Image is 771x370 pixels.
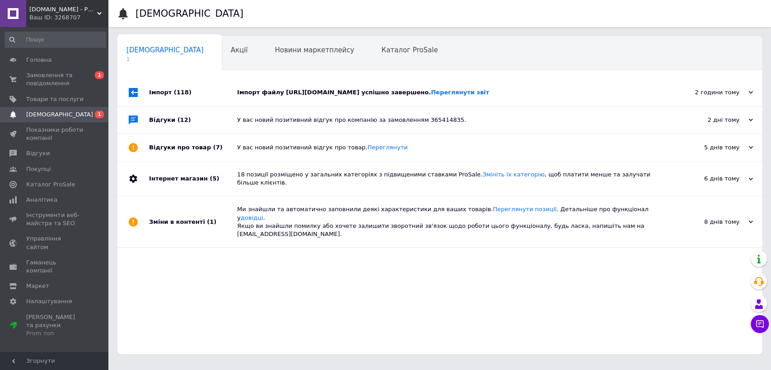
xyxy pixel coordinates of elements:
span: (1) [207,218,216,225]
span: Каталог ProSale [381,46,438,54]
div: У вас новий позитивний відгук про компанію за замовленням 365414835. [237,116,663,124]
div: 18 позиції розміщено у загальних категоріях з підвищеними ставками ProSale. , щоб платити менше т... [237,171,663,187]
span: 1 [126,56,204,63]
span: [DEMOGRAPHIC_DATA] [26,111,93,119]
a: Переглянути позиції [493,206,556,213]
span: (12) [178,116,191,123]
h1: [DEMOGRAPHIC_DATA] [136,8,243,19]
span: 1 [95,111,104,118]
span: Відгуки [26,149,50,157]
a: Переглянути звіт [431,89,489,96]
div: Зміни в контенті [149,196,237,247]
div: Інтернет магазин [149,162,237,196]
span: Головна [26,56,51,64]
input: Пошук [5,32,106,48]
div: 2 години тому [663,88,753,97]
a: довідці [241,214,263,221]
a: Переглянути [367,144,407,151]
span: Новини маркетплейсу [275,46,354,54]
span: Замовлення та повідомлення [26,71,84,88]
div: Відгуки про товар [149,134,237,161]
div: Імпорт файлу [URL][DOMAIN_NAME] успішно завершено. [237,88,663,97]
span: Гаманець компанії [26,259,84,275]
div: Ми знайшли та автоматично заповнили деякі характеристики для ваших товарів. . Детальніше про функ... [237,205,663,238]
span: Акції [231,46,248,54]
button: Чат з покупцем [751,315,769,333]
span: Управління сайтом [26,235,84,251]
div: 2 дні тому [663,116,753,124]
span: Каталог ProSale [26,180,75,189]
span: Покупці [26,165,51,173]
span: Аналітика [26,196,57,204]
div: У вас новий позитивний відгук про товар. [237,143,663,152]
span: 1 [95,71,104,79]
div: Відгуки [149,106,237,134]
div: 5 днів тому [663,143,753,152]
span: Інструменти веб-майстра та SEO [26,211,84,227]
span: [DEMOGRAPHIC_DATA] [126,46,204,54]
span: Маркет [26,282,49,290]
span: Товари та послуги [26,95,84,103]
span: Показники роботи компанії [26,126,84,142]
span: (5) [210,175,219,182]
div: 6 днів тому [663,175,753,183]
span: (7) [213,144,223,151]
span: VashTrend.com.ua - Рознично-оптовый интернет магазин! [29,5,97,14]
div: Імпорт [149,79,237,106]
div: Prom топ [26,329,84,338]
span: Налаштування [26,297,72,305]
a: Змініть їх категорію [482,171,545,178]
div: Ваш ID: 3268707 [29,14,108,22]
div: 8 днів тому [663,218,753,226]
span: (118) [174,89,192,96]
span: [PERSON_NAME] та рахунки [26,313,84,338]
